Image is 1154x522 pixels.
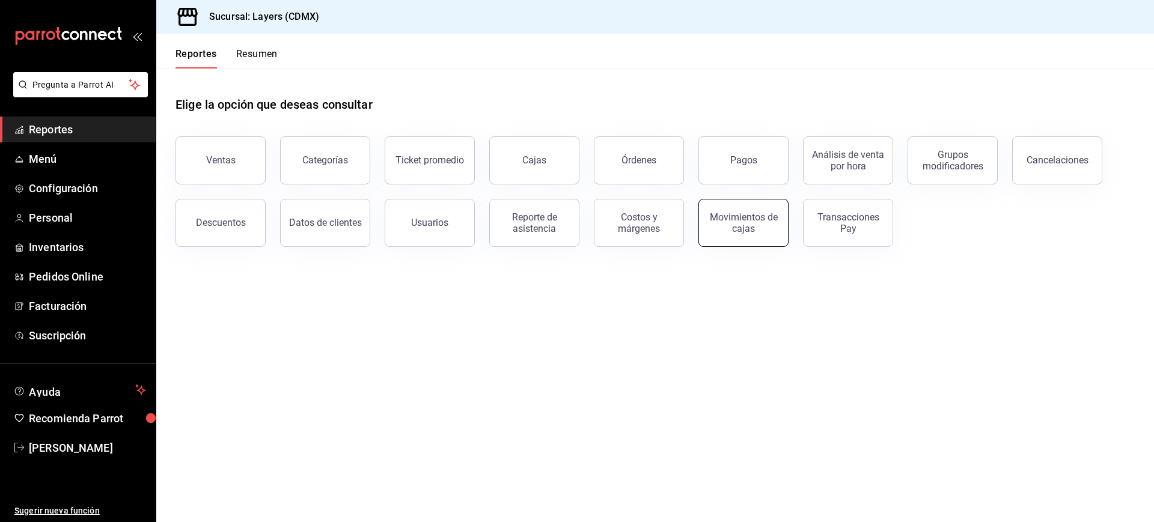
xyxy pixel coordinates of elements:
div: Cajas [522,153,547,168]
span: [PERSON_NAME] [29,440,146,456]
div: Reporte de asistencia [497,211,572,234]
span: Menú [29,151,146,167]
button: open_drawer_menu [132,31,142,41]
span: Configuración [29,180,146,196]
div: Descuentos [196,217,246,228]
button: Grupos modificadores [908,136,998,184]
button: Ticket promedio [385,136,475,184]
div: Pagos [730,154,757,166]
button: Resumen [236,48,278,68]
button: Usuarios [385,199,475,247]
div: Análisis de venta por hora [811,149,885,172]
div: Ventas [206,154,236,166]
div: Transacciones Pay [811,211,885,234]
div: Ticket promedio [395,154,464,166]
div: Órdenes [621,154,656,166]
span: Sugerir nueva función [14,505,146,517]
div: Cancelaciones [1027,154,1088,166]
div: Usuarios [411,217,448,228]
span: Reportes [29,121,146,138]
button: Pagos [698,136,789,184]
span: Suscripción [29,327,146,344]
button: Movimientos de cajas [698,199,789,247]
button: Categorías [280,136,370,184]
h1: Elige la opción que deseas consultar [176,96,373,114]
span: Pregunta a Parrot AI [32,79,129,91]
span: Pedidos Online [29,269,146,285]
span: Recomienda Parrot [29,410,146,426]
a: Cajas [489,136,579,184]
span: Personal [29,210,146,226]
button: Transacciones Pay [803,199,893,247]
button: Cancelaciones [1012,136,1102,184]
button: Pregunta a Parrot AI [13,72,148,97]
div: Grupos modificadores [915,149,990,172]
h3: Sucursal: Layers (CDMX) [200,10,319,24]
button: Costos y márgenes [594,199,684,247]
button: Reportes [176,48,217,68]
button: Reporte de asistencia [489,199,579,247]
div: Datos de clientes [289,217,362,228]
span: Ayuda [29,383,130,397]
span: Facturación [29,298,146,314]
button: Ventas [176,136,266,184]
button: Análisis de venta por hora [803,136,893,184]
button: Datos de clientes [280,199,370,247]
div: Movimientos de cajas [706,211,781,234]
button: Descuentos [176,199,266,247]
button: Órdenes [594,136,684,184]
div: navigation tabs [176,48,278,68]
span: Inventarios [29,239,146,255]
div: Categorías [302,154,348,166]
div: Costos y márgenes [602,211,676,234]
a: Pregunta a Parrot AI [8,87,148,100]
